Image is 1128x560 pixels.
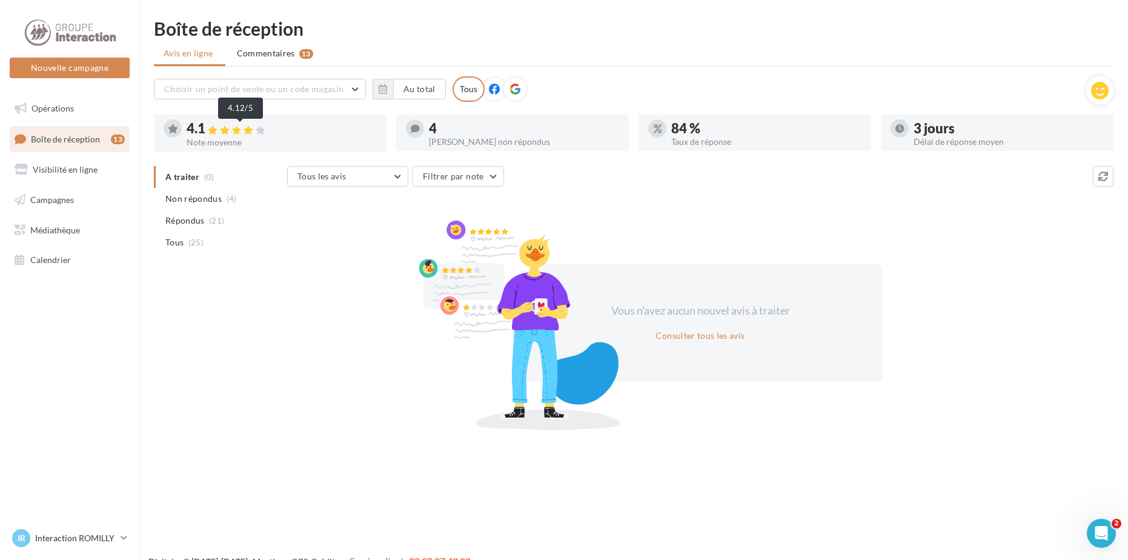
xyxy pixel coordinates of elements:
span: Calendrier [30,255,71,265]
div: Vous n'avez aucun nouvel avis à traiter [596,303,805,319]
iframe: Intercom live chat [1087,519,1116,548]
div: Taux de réponse [671,138,861,146]
div: 4.1 [187,122,377,136]
button: Filtrer par note [413,166,504,187]
p: Interaction ROMILLY [35,532,116,544]
span: Campagnes [30,195,74,205]
div: 4 [429,122,619,135]
a: Visibilité en ligne [7,157,132,182]
span: (25) [188,238,204,247]
span: Visibilité en ligne [33,164,98,175]
span: Répondus [165,215,205,227]
span: Non répondus [165,193,222,205]
a: Boîte de réception13 [7,126,132,152]
button: Consulter tous les avis [651,328,749,343]
span: Médiathèque [30,224,80,235]
button: Choisir un point de vente ou un code magasin [154,79,366,99]
div: 4.12/5 [218,98,263,119]
div: 84 % [671,122,861,135]
a: IR Interaction ROMILLY [10,527,130,550]
span: Opérations [32,103,74,113]
button: Au total [373,79,446,99]
button: Nouvelle campagne [10,58,130,78]
span: IR [18,532,25,544]
div: Tous [453,76,485,102]
div: Boîte de réception [154,19,1113,38]
span: Tous les avis [297,171,347,181]
a: Opérations [7,96,132,121]
span: 2 [1112,519,1121,528]
span: Choisir un point de vente ou un code magasin [164,84,343,94]
div: 13 [111,135,125,144]
div: 13 [299,49,313,59]
span: (21) [209,216,224,225]
span: Commentaires [237,47,295,59]
a: Calendrier [7,247,132,273]
div: Délai de réponse moyen [914,138,1104,146]
a: Médiathèque [7,218,132,243]
div: Note moyenne [187,138,377,147]
span: (4) [227,194,237,204]
span: Tous [165,236,184,248]
span: Boîte de réception [31,133,100,144]
div: 3 jours [914,122,1104,135]
button: Au total [393,79,446,99]
div: [PERSON_NAME] non répondus [429,138,619,146]
a: Campagnes [7,187,132,213]
button: Tous les avis [287,166,408,187]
